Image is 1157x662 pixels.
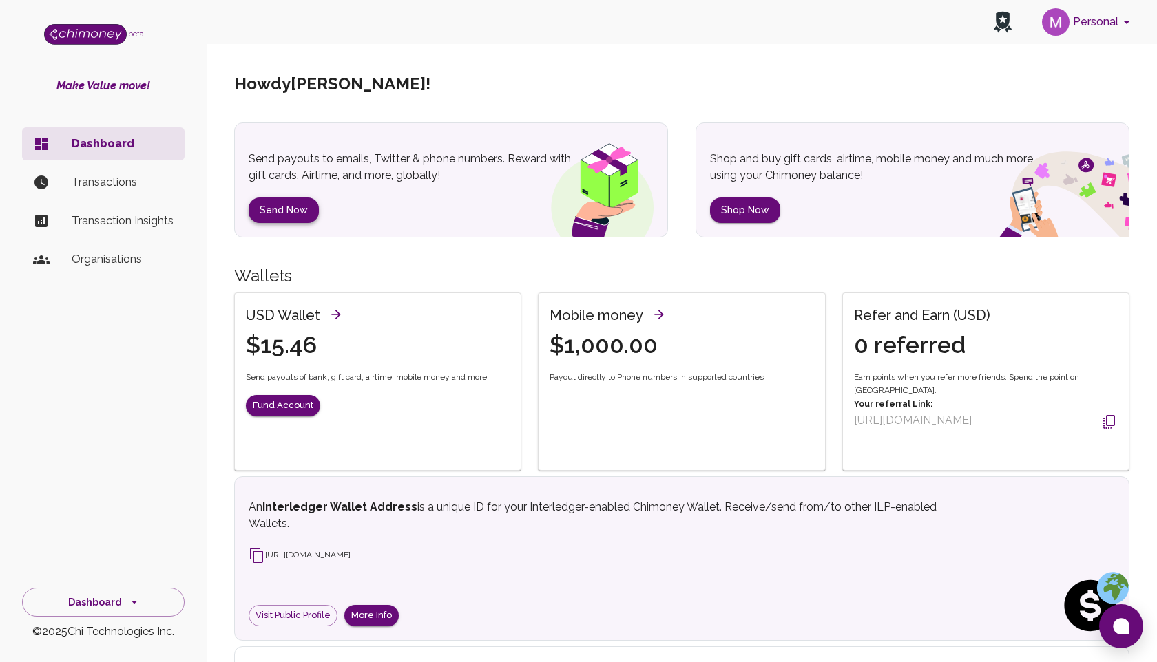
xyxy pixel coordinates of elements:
span: [URL][DOMAIN_NAME] [249,550,351,559]
p: Transaction Insights [72,213,174,229]
h5: Wallets [234,265,1129,287]
img: gift box [526,134,667,237]
h4: $1,000.00 [550,331,669,360]
img: social spend [963,136,1129,237]
button: Send Now [249,197,319,223]
p: Shop and buy gift cards, airtime, mobile money and much more using your Chimoney balance! [710,151,1047,184]
p: Transactions [72,174,174,191]
p: An is a unique ID for your Interledger-enabled Chimoney Wallet. Receive/send from/to other ILP-en... [249,499,970,532]
p: Dashboard [72,136,174,152]
button: Dashboard [22,588,185,617]
img: social spend [1060,571,1129,640]
span: Send payouts of bank, gift card, airtime, mobile money and more [246,371,487,385]
button: Shop Now [710,197,780,223]
p: Send payouts to emails, Twitter & phone numbers. Reward with gift cards, Airtime, and more, globa... [249,151,586,184]
img: avatar [1042,8,1070,36]
span: beta [128,30,144,38]
button: View all wallets and manage thresholds [326,304,346,325]
h5: Howdy [PERSON_NAME] ! [234,73,430,95]
h6: Mobile money [550,304,643,326]
button: account of current user [1036,4,1140,40]
h6: Refer and Earn (USD) [854,304,990,326]
button: Open chat window [1099,604,1143,648]
h6: USD Wallet [246,304,320,326]
strong: Your referral Link: [854,399,932,409]
p: Organisations [72,251,174,268]
button: View all wallets and manage thresholds [649,304,669,325]
strong: Interledger Wallet Address [262,500,417,513]
button: Fund Account [246,395,320,416]
button: More Info [344,605,399,626]
a: Visit Public Profile [249,605,337,626]
img: Logo [44,24,127,45]
h4: $15.46 [246,331,346,360]
div: Earn points when you refer more friends. Spend the point on [GEOGRAPHIC_DATA]. [854,371,1118,432]
span: Payout directly to Phone numbers in supported countries [550,371,764,385]
h4: 0 referred [854,331,996,360]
